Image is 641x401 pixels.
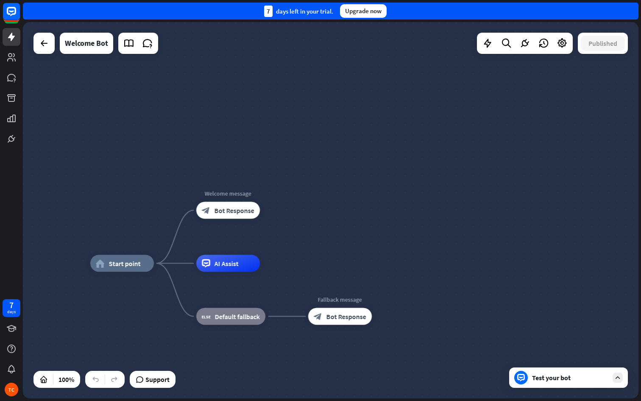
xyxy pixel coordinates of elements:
div: Welcome Bot [65,33,108,54]
span: Support [145,373,170,386]
span: Bot Response [326,312,366,321]
div: TC [5,383,18,396]
div: 100% [56,373,77,386]
span: Bot Response [215,206,254,215]
span: Default fallback [215,312,260,321]
div: days [7,309,16,315]
i: home_2 [96,259,105,268]
i: block_bot_response [202,206,210,215]
div: 7 [264,6,273,17]
a: 7 days [3,299,20,317]
button: Published [581,36,625,51]
i: block_fallback [202,312,211,321]
span: Start point [109,259,141,268]
div: Welcome message [190,189,266,198]
i: block_bot_response [314,312,322,321]
div: days left in your trial. [264,6,333,17]
div: Fallback message [302,295,378,304]
span: AI Assist [215,259,239,268]
button: Open LiveChat chat widget [7,3,32,29]
div: Test your bot [532,373,608,382]
div: 7 [9,301,14,309]
div: Upgrade now [340,4,387,18]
